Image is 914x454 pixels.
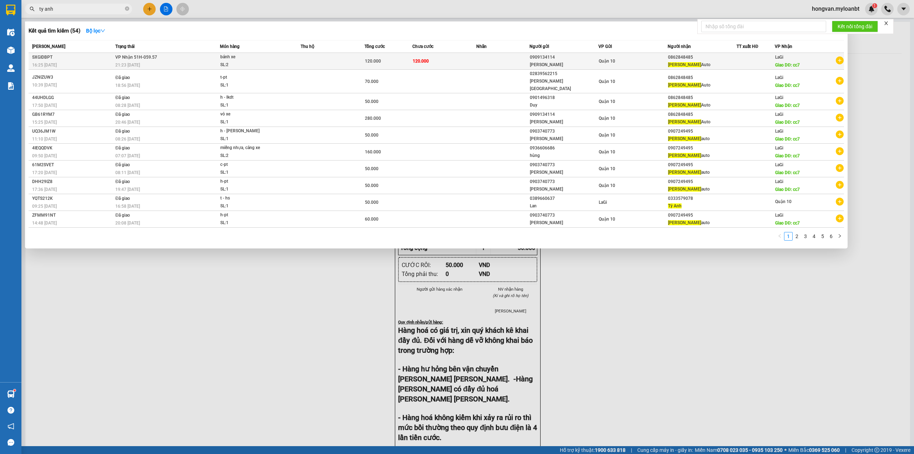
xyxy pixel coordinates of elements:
div: [PERSON_NAME] [530,219,598,227]
span: Nhãn [476,44,487,49]
div: SL: 2 [220,152,274,160]
span: question-circle [7,407,14,414]
div: SL: 1 [220,118,274,126]
div: Auto [668,61,737,69]
span: 18:56 [DATE] [115,83,140,88]
img: warehouse-icon [7,29,15,36]
div: 4IEQQDVK [32,144,113,152]
span: Quận 10 [599,116,615,121]
div: YQTS212K [32,195,113,202]
div: 0901496318 [530,94,598,102]
span: 160.000 [365,149,381,154]
div: 0903740773 [530,178,598,186]
span: Đã giao [115,196,130,201]
span: LaGi [775,95,783,100]
span: 120.000 [413,59,429,64]
a: 1 [784,232,792,240]
span: down [100,28,105,33]
span: plus-circle [836,77,844,85]
span: Đã giao [115,75,130,80]
div: 0907249495 [668,212,737,219]
span: 14:48 [DATE] [32,221,57,226]
span: plus-circle [836,56,844,64]
span: TT xuất HĐ [737,44,758,49]
span: Tổng cước [365,44,385,49]
span: LaGi [599,200,607,205]
span: LaGi [775,55,783,60]
span: plus-circle [836,181,844,189]
div: [PERSON_NAME] [530,135,598,143]
div: 0936606686 [530,144,598,152]
button: Bộ lọcdown [80,25,111,36]
div: 61M2SVET [32,161,113,169]
span: 50.000 [365,183,378,188]
span: 50.000 [365,200,378,205]
div: hùng [530,152,598,159]
div: GB61RYM7 [32,111,113,118]
span: VP Nhận [775,44,792,49]
span: Đã giao [115,129,130,134]
span: 16:58 [DATE] [115,204,140,209]
span: LaGi [775,145,783,150]
li: Previous Page [775,232,784,241]
span: Người gửi [529,44,549,49]
img: warehouse-icon [7,46,15,54]
img: solution-icon [7,82,15,90]
span: 11:10 [DATE] [32,137,57,142]
span: LaGi [775,213,783,218]
a: 3 [802,232,809,240]
div: SL: 1 [220,102,274,109]
input: Nhập số tổng đài [701,21,826,32]
span: LaGi [775,75,783,80]
span: Kết nối tổng đài [838,23,872,30]
span: [PERSON_NAME] [668,136,701,141]
div: bánh xe [220,53,274,61]
div: vỏ xe [220,110,274,118]
div: [PERSON_NAME] [530,186,598,193]
span: notification [7,423,14,430]
span: plus-circle [836,164,844,172]
li: 4 [810,232,818,241]
div: Auto [668,102,737,109]
span: [PERSON_NAME] [668,220,701,225]
span: Giao DĐ: cc7 [775,137,800,142]
div: 44UHDLGG [32,94,113,102]
div: 0907249495 [668,128,737,135]
span: 50.000 [365,133,378,138]
span: search [30,6,35,11]
span: Quận 10 [599,99,615,104]
div: 0333579078 [668,195,737,202]
div: Duy [530,102,598,109]
div: t - hs [220,194,274,202]
span: 20:08 [DATE] [115,221,140,226]
li: 5 [818,232,827,241]
div: auto [668,135,737,143]
div: 0862848485 [668,111,737,118]
div: miếng nhựa, cảng xe [220,144,274,152]
div: h-pt [220,178,274,186]
span: Đã giao [115,179,130,184]
div: 0907249495 [668,178,737,186]
span: VP Gửi [598,44,612,49]
span: [PERSON_NAME] [668,103,701,108]
span: [PERSON_NAME] [668,170,701,175]
span: LaGi [775,129,783,134]
img: logo-vxr [6,5,15,15]
span: Quận 10 [599,79,615,84]
span: Quận 10 [599,217,615,222]
div: 0903740773 [530,161,598,169]
div: [PERSON_NAME] [530,118,598,126]
span: 17:36 [DATE] [32,187,57,192]
span: Giao DĐ: cc7 [775,83,800,88]
div: 02839562215 [530,70,598,78]
div: SXGIDBPT [32,54,113,61]
span: Giao DĐ: cc7 [775,170,800,175]
span: LaGi [775,162,783,167]
div: t-pt [220,74,274,82]
span: 20:46 [DATE] [115,120,140,125]
div: 0862848485 [668,94,737,102]
input: Tìm tên, số ĐT hoặc mã đơn [39,5,124,13]
span: 07:07 [DATE] [115,153,140,158]
span: Người nhận [668,44,691,49]
span: 50.000 [365,99,378,104]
